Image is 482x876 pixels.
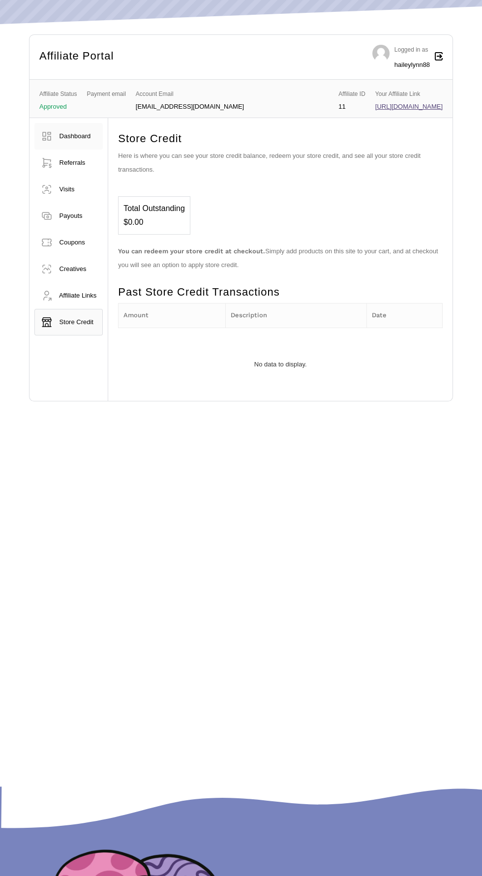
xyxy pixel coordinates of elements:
[118,130,443,147] h2: Store Credit
[118,247,265,255] strong: You can redeem your store credit at checkout.
[338,103,365,110] p: 11
[375,103,443,110] a: [URL][DOMAIN_NAME]
[87,87,125,101] span: Payment email
[60,212,83,219] span: Payouts
[118,244,443,282] p: Simply add products on this site to your cart, and at checkout you will see an option to apply st...
[34,123,103,150] a: Dashboard
[372,311,387,319] span: Date
[34,309,103,335] a: Store Credit
[394,58,430,72] div: haileylynn88
[118,338,443,391] p: No data to display.
[338,87,365,101] span: Affiliate ID
[231,311,267,319] span: Description
[60,265,87,272] span: Creatives
[34,203,103,229] a: Payouts
[59,292,96,299] span: Affiliate Links
[34,282,103,309] a: Affiliate Links
[123,311,149,319] span: Amount
[39,103,77,110] p: Approved
[60,239,85,246] span: Coupons
[60,159,86,166] span: Referrals
[39,48,114,64] h2: Affiliate Portal
[118,149,443,186] p: Here is where you can see your store credit balance, redeem your store credit, and see all your s...
[39,87,77,101] span: Affiliate Status
[136,103,244,110] p: [EMAIL_ADDRESS][DOMAIN_NAME]
[123,218,128,226] span: $
[372,45,390,62] img: Avatar photo
[123,202,185,215] div: Total Outstanding
[34,229,103,256] a: Coupons
[60,132,91,140] span: Dashboard
[136,87,244,101] span: Account Email
[34,256,103,282] a: Creatives
[60,318,93,326] span: Store Credit
[118,284,443,301] h2: Past Store Credit Transactions
[375,87,443,101] span: Your Affiliate Link
[60,185,75,193] span: Visits
[34,150,103,176] a: Referrals
[123,218,143,226] bdi: 0.00
[34,176,103,203] a: Visits
[394,46,428,53] span: Logged in as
